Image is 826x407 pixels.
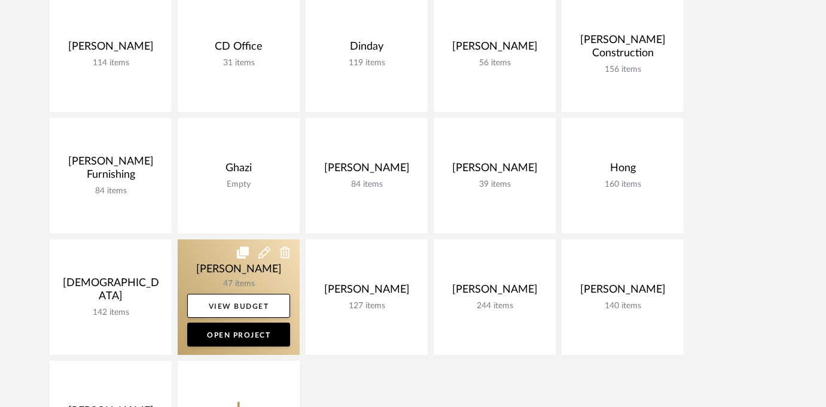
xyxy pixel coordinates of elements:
[571,34,674,65] div: [PERSON_NAME] Construction
[571,162,674,180] div: Hong
[187,180,290,190] div: Empty
[443,180,546,190] div: 39 items
[315,40,418,58] div: Dinday
[315,58,418,68] div: 119 items
[187,294,290,318] a: View Budget
[443,301,546,311] div: 244 items
[187,323,290,347] a: Open Project
[571,301,674,311] div: 140 items
[59,308,162,318] div: 142 items
[187,40,290,58] div: CD Office
[187,162,290,180] div: Ghazi
[571,180,674,190] div: 160 items
[59,186,162,196] div: 84 items
[443,162,546,180] div: [PERSON_NAME]
[59,58,162,68] div: 114 items
[315,301,418,311] div: 127 items
[315,162,418,180] div: [PERSON_NAME]
[315,180,418,190] div: 84 items
[571,283,674,301] div: [PERSON_NAME]
[187,58,290,68] div: 31 items
[443,40,546,58] div: [PERSON_NAME]
[443,283,546,301] div: [PERSON_NAME]
[443,58,546,68] div: 56 items
[59,277,162,308] div: [DEMOGRAPHIC_DATA]
[571,65,674,75] div: 156 items
[315,283,418,301] div: [PERSON_NAME]
[59,40,162,58] div: [PERSON_NAME]
[59,155,162,186] div: [PERSON_NAME] Furnishing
